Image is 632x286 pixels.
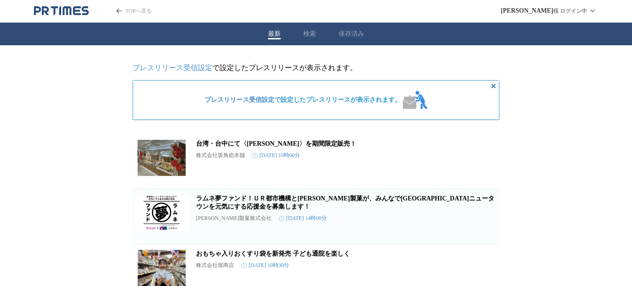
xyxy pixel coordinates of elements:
[205,96,401,104] span: で設定したプレスリリースが表示されます。
[252,152,300,159] time: [DATE] 10時00分
[196,140,356,147] a: 台湾・台中にて〈[PERSON_NAME]〉を期間限定販売！
[133,64,212,71] a: プレスリリース受信設定
[268,30,281,38] button: 最新
[134,140,189,176] img: 台湾・台中にて〈ゆかり〉を期間限定販売！
[488,81,499,91] button: 非表示にする
[501,7,553,14] span: [PERSON_NAME]
[196,152,245,159] p: 株式会社坂角総本舖
[196,250,350,257] a: おもちゃ入りおくすり袋を新発売 子ども通院を楽しく
[196,214,272,222] p: [PERSON_NAME]製菓株式会社
[339,30,364,38] button: 保存済み
[196,195,494,210] a: ラムネ夢ファンド！ＵＲ都市機構と[PERSON_NAME]製菓が、みんなで[GEOGRAPHIC_DATA]ニュータウンを元気にする応援金を募集します！
[241,262,289,269] time: [DATE] 10時30分
[303,30,316,38] button: 検索
[133,63,499,73] p: で設定したプレスリリースが表示されます。
[279,214,327,222] time: [DATE] 14時00分
[102,7,152,15] a: PR TIMESのトップページはこちら
[196,262,234,269] p: 株式会社堀商店
[134,250,189,286] img: おもちゃ入りおくすり袋を新発売 子ども通院を楽しく
[134,195,189,231] img: ラムネ夢ファンド！ＵＲ都市機構と春日井製菓が、みんなで高蔵寺ニュータウンを元気にする応援金を募集します！
[205,96,274,103] a: プレスリリース受信設定
[34,5,89,16] a: PR TIMESのトップページはこちら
